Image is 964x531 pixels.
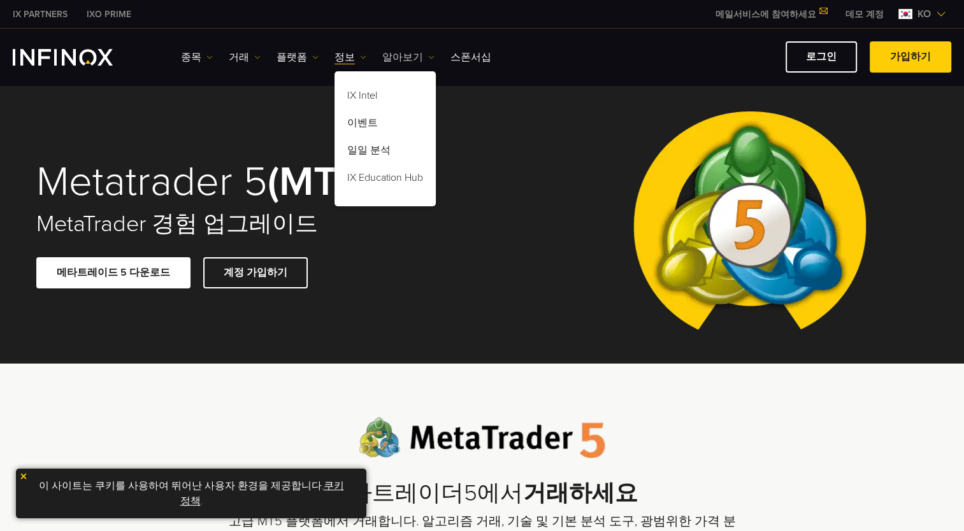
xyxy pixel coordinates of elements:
a: 스폰서십 [450,50,491,65]
h1: Metatrader 5 [36,160,464,204]
a: INFINOX [3,8,77,21]
a: 메타트레이드 5 다운로드 [36,257,191,288]
a: 플랫폼 [277,50,319,65]
a: IX Intel [335,84,436,111]
h2: MetaTrader 경험 업그레이드 [36,210,464,238]
a: 메일서비스에 참여하세요 [706,9,836,20]
img: Meta Trader 5 logo [359,417,605,458]
img: Meta Trader 5 [623,85,876,364]
img: yellow close icon [19,472,28,481]
a: IX Education Hub [335,166,436,194]
a: 계정 가입하기 [203,257,308,288]
a: 로그인 [786,41,857,73]
a: 이벤트 [335,111,436,139]
a: 일일 분석 [335,139,436,166]
p: 이 사이트는 쿠키를 사용하여 뛰어난 사용자 환경을 제공합니다. . [22,475,360,512]
a: 가입하기 [870,41,951,73]
span: ko [912,6,936,22]
strong: 거래하세요 [523,479,638,507]
a: 종목 [181,50,213,65]
a: INFINOX [77,8,141,21]
a: 거래 [229,50,261,65]
a: 알아보기 [382,50,435,65]
h2: 메타트레이더5에서 [227,480,737,507]
a: 정보 [335,50,366,65]
strong: (MT5) [268,157,374,207]
a: INFINOX Logo [13,49,143,66]
a: INFINOX MENU [836,8,893,21]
